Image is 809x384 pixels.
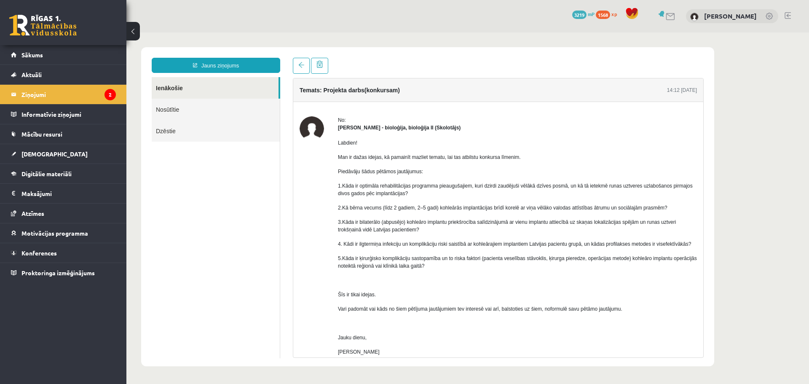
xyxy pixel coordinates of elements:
[212,84,571,91] div: No:
[25,66,153,88] a: Nosūtītie
[11,124,116,144] a: Mācību resursi
[25,25,154,40] a: Jauns ziņojums
[21,209,44,217] span: Atzīmes
[21,184,116,203] legend: Maksājumi
[212,121,571,129] p: Man ir dažas idejas, kā pamainīt mazliet tematu, lai tas atbilstu konkursa līmenim.
[25,88,153,109] a: Dzēstie
[11,85,116,104] a: Ziņojumi2
[21,150,88,158] span: [DEMOGRAPHIC_DATA]
[173,54,273,61] h4: Temats: Projekta darbs(konkursam)
[11,223,116,243] a: Motivācijas programma
[212,208,571,215] p: 4. Kādi ir ilgtermiņa infekciju un komplikāciju riski saistībā ar kohleārajiem implantiem Latvija...
[21,105,116,124] legend: Informatīvie ziņojumi
[173,84,198,108] img: Elza Saulīte - bioloģija, bioloģija II
[21,249,57,257] span: Konferences
[21,51,43,59] span: Sākums
[25,45,152,66] a: Ienākošie
[11,243,116,263] a: Konferences
[21,269,95,277] span: Proktoringa izmēģinājums
[611,11,617,17] span: xp
[21,85,116,104] legend: Ziņojumi
[21,170,72,177] span: Digitālie materiāli
[596,11,610,19] span: 1568
[588,11,595,17] span: mP
[11,65,116,84] a: Aktuāli
[704,12,757,20] a: [PERSON_NAME]
[11,164,116,183] a: Digitālie materiāli
[212,150,571,165] p: 1.Kāda ir optimāla rehabilitācijas programma pieaugušajiem, kuri dzirdi zaudējuši vēlākā dzīves p...
[11,105,116,124] a: Informatīvie ziņojumi
[11,144,116,164] a: [DEMOGRAPHIC_DATA]
[212,172,571,179] p: 2.Kā bērna vecums (līdz 2 gadiem, 2–5 gadi) kohleārās implantācijas brīdī korelē ar viņa vēlāko v...
[212,186,571,201] p: 3.Kāda ir bilaterālo (abpusējo) kohleāro implantu priekšrocība salīdzinājumā ar vienu implantu at...
[572,11,587,19] span: 3219
[212,316,571,323] p: [PERSON_NAME]
[212,258,571,266] p: Šīs ir tikai idejas.
[21,71,42,78] span: Aktuāli
[212,273,571,280] p: Vari padomāt vai kāds no šiem pētījuma jautājumiem tev interesē vai arī, balstoties uz šiem, nofo...
[541,54,571,62] div: 14:12 [DATE]
[212,107,571,114] p: Labdien!
[596,11,621,17] a: 1568 xp
[690,13,699,21] img: Gatis Pormalis
[21,229,88,237] span: Motivācijas programma
[572,11,595,17] a: 3219 mP
[11,45,116,64] a: Sākums
[11,204,116,223] a: Atzīmes
[212,135,571,143] p: Piedāvāju šādus pētāmos jautājumus:
[9,15,77,36] a: Rīgas 1. Tālmācības vidusskola
[104,89,116,100] i: 2
[21,130,62,138] span: Mācību resursi
[212,301,571,309] p: Jauku dienu,
[212,222,571,237] p: 5.Kāda ir ķirurģisko komplikāciju sastopamība un to riska faktori (pacienta veselības stāvoklis, ...
[11,263,116,282] a: Proktoringa izmēģinājums
[11,184,116,203] a: Maksājumi
[212,92,334,98] strong: [PERSON_NAME] - bioloģija, bioloģija II (Skolotājs)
